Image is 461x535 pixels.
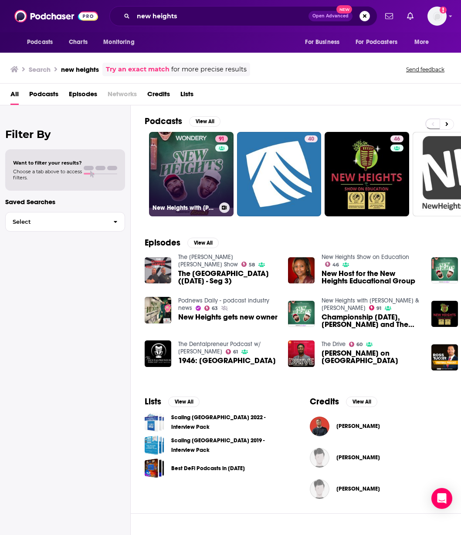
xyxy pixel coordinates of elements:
a: 46 [325,132,409,216]
div: Open Intercom Messenger [431,488,452,509]
a: Show notifications dropdown [403,9,417,24]
span: [PERSON_NAME] [336,485,380,492]
span: Logged in as Isla [427,7,447,26]
span: 40 [308,135,314,144]
a: 46 [325,262,339,267]
a: All [10,87,19,105]
a: Scaling New Heights 2022 - Interview Pack [145,412,164,432]
img: Listen Now: New Heights [431,344,458,371]
button: View All [168,397,200,407]
a: New Heights gets new owner [178,313,278,321]
h2: Lists [145,396,161,407]
button: Show profile menu [427,7,447,26]
button: Scott ParazynskiScott Parazynski [310,475,447,503]
a: 1946: Scaling New Heights [145,340,171,367]
span: Charts [69,36,88,48]
a: 58 [241,262,255,267]
a: 61 [226,349,238,354]
button: open menu [299,34,350,50]
span: 63 [212,306,218,310]
span: 1946: [GEOGRAPHIC_DATA] [178,357,276,364]
img: Championship Sunday, Jabronis and The Kelce Bowl | New Heights | Ep 25 [288,301,315,327]
a: Taylor Swift on New Heights [288,340,315,367]
span: Credits [147,87,170,105]
a: Podcasts [29,87,58,105]
a: The Dentalpreneur Podcast w/ Dr. Mark Costes [178,340,261,355]
a: Try an exact match [106,64,169,74]
img: The New Heights of New Heights (Tues 8/12 - Seg 3) [145,257,171,284]
span: Choose a tab above to access filters. [13,168,82,181]
input: Search podcasts, credits, & more... [133,9,308,23]
span: Select [6,219,106,225]
a: Scott Parazynski [336,485,380,492]
a: Chi Ossé [310,417,329,436]
h2: Episodes [145,237,180,248]
button: open menu [21,34,64,50]
a: 91New Heights with [PERSON_NAME] & [PERSON_NAME] [149,132,234,216]
a: Podnews Daily - podcast industry news [178,297,269,312]
button: Chi OsséChi Ossé [310,412,447,440]
a: New Heights Show on Education [322,253,409,261]
h3: New Heights with [PERSON_NAME] & [PERSON_NAME] [153,204,216,212]
a: New Host for the New Heights Educational Group [288,257,315,284]
button: View All [189,116,220,127]
button: Send feedback [403,66,447,73]
a: Scaling [GEOGRAPHIC_DATA] 2022 - Interview Pack [171,413,282,432]
a: 46 [390,135,403,142]
button: open menu [97,34,146,50]
a: The New Heights of New Heights (Tues 8/12 - Seg 3) [178,270,278,285]
span: 91 [376,306,381,310]
a: ListsView All [145,396,200,407]
span: for more precise results [171,64,247,74]
h2: Filter By [5,128,125,141]
img: New Heights gets new owner [145,297,171,323]
span: Want to filter your results? [13,160,82,166]
div: Search podcasts, credits, & more... [109,6,377,26]
img: User Profile [427,7,447,26]
a: Best DeFi Podcasts in 2022 [145,458,164,478]
span: Monitoring [103,36,134,48]
button: View All [346,397,377,407]
a: New Host for the New Heights Educational Group [322,270,421,285]
button: Select [5,212,125,232]
h3: new heights [61,65,99,74]
span: 46 [394,135,400,144]
span: 58 [249,263,255,267]
span: [PERSON_NAME] [336,454,380,461]
button: View All [187,238,219,248]
img: Daniel R. Stevenson [310,448,329,468]
button: open menu [350,34,410,50]
a: The Connor Happer Show [178,253,238,268]
a: Best DeFi Podcasts in [DATE] [171,464,245,473]
a: EpisodesView All [145,237,219,248]
img: Best Teams for Hopkins, Tackling Derrick Henry and New Heights Beer Bowl [431,257,458,284]
a: Championship Sunday, Jabronis and The Kelce Bowl | New Heights | Ep 25 [322,313,421,328]
a: 63 [204,306,218,311]
img: New Heights Show on Education Commercial [431,301,458,327]
a: 40 [305,135,318,142]
img: Podchaser - Follow, Share and Rate Podcasts [14,8,98,24]
span: New [336,5,352,13]
a: Charts [63,34,93,50]
a: Scaling New Heights 2019 - Interview Pack [145,435,164,455]
a: PodcastsView All [145,116,220,127]
a: Chi Ossé [336,423,380,430]
span: Networks [108,87,137,105]
span: 91 [219,135,224,144]
a: Lists [180,87,193,105]
h3: Search [29,65,51,74]
a: The Drive [322,340,346,348]
button: Open AdvancedNew [308,11,353,21]
span: The [GEOGRAPHIC_DATA] ([DATE] - Seg 3) [178,270,278,285]
span: 46 [332,263,339,267]
span: Open Advanced [312,14,349,18]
